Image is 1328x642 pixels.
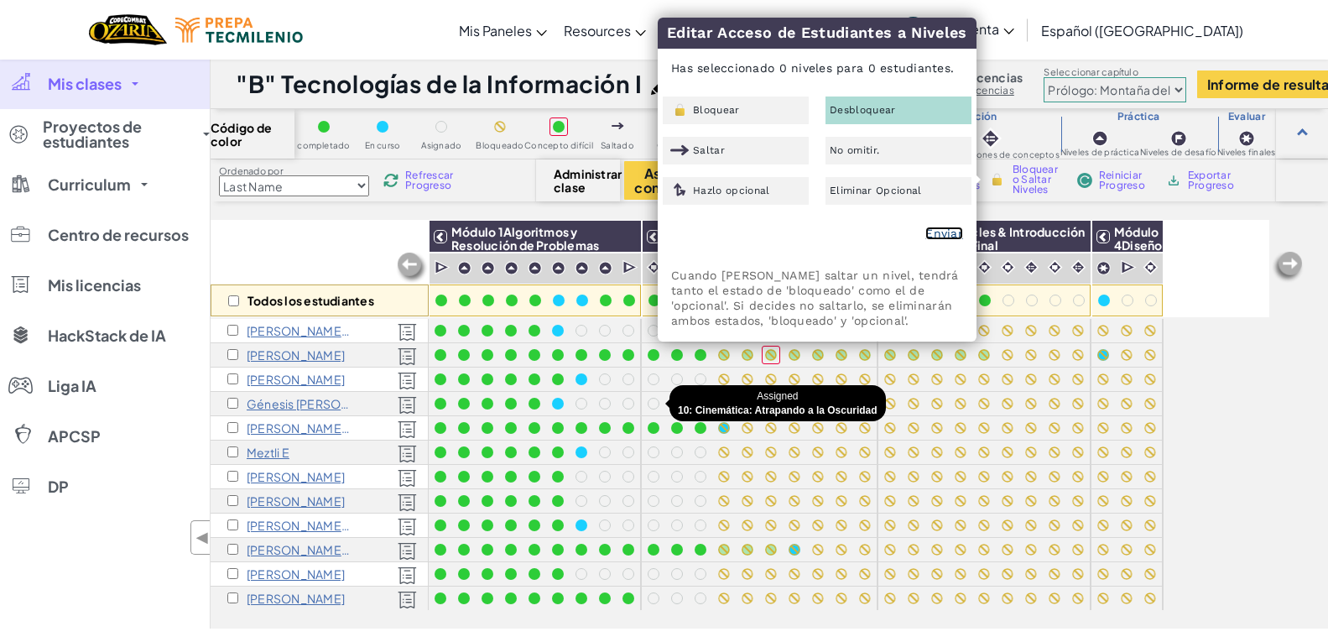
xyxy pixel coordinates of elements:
img: Licensed [398,518,417,536]
img: IconInteractive.svg [1023,259,1039,275]
a: Ozaria by CodeCombat logo [89,13,167,47]
span: Niveles de desafío [1140,148,1216,157]
p: Ricardo N [247,592,345,605]
p: Meztli E [247,446,289,459]
span: Español ([GEOGRAPHIC_DATA]) [1041,22,1243,39]
span: Asignado [421,141,462,150]
img: IconCapstoneLevel.svg [1096,261,1111,275]
img: IconPracticeLevel.svg [1091,130,1108,147]
span: Código de color [211,121,294,148]
a: Mi Cuenta [891,3,1023,56]
img: Licensed [398,542,417,561]
p: Todos los estudiantes [247,294,374,307]
span: Desbloquear [830,105,896,115]
span: Liga IA [48,378,96,394]
img: IconPracticeLevel.svg [551,261,565,275]
span: Resources [564,22,631,39]
img: IconPracticeLevel.svg [528,261,542,275]
img: IconReload.svg [383,173,398,188]
p: Usiel M [247,567,345,581]
span: Saltado [601,141,634,150]
span: Saltar [693,145,725,155]
span: No omitir. [830,145,879,155]
p: Emmanuel Alejandro C [247,373,345,386]
img: IconPracticeLevel.svg [575,261,589,275]
img: IconCinematic.svg [1143,259,1159,275]
img: IconCinematic.svg [646,259,662,275]
span: Eliminar Opcional [830,185,922,196]
span: Curriculum [48,177,131,192]
h3: Editar Acceso de Estudiantes a Niveles [658,18,976,49]
span: Exportar Progreso [1188,170,1240,191]
span: Bloquear o Saltar Niveles [1013,164,1062,195]
img: Licensed [398,323,417,342]
span: Comprobaciones de conceptos [923,150,1060,159]
span: Bloquear [693,105,740,115]
img: IconLock.svg [670,102,690,117]
p: Has seleccionado 0 niveles para 0 estudiantes. [659,48,976,88]
span: Refrescar Progreso [405,170,457,191]
span: Niveles de práctica [1060,148,1139,157]
span: Reiniciar Progreso [1099,170,1151,191]
img: IconCapstoneLevel.svg [1238,130,1255,147]
span: En curso [365,141,401,150]
img: IconArchive.svg [1166,173,1181,188]
p: Ana C [247,348,345,362]
img: IconInteractive.svg [979,127,1003,150]
img: IconCutscene.svg [435,259,450,276]
img: IconInteractive.svg [1070,259,1086,275]
strong: 10: Cinemática: Atrapando a la Oscuridad [678,405,878,416]
span: Módulo 4Diseño de Juegos y Proyecto Final [1114,224,1169,306]
span: Bloqueado [476,141,523,150]
img: IconCinematic.svg [1000,259,1016,275]
img: IconSkippedLevel.svg [670,143,690,158]
span: Proyectos de estudiantes [43,119,193,149]
p: Sáenz M [247,543,352,556]
label: Seleccionar capítulo [1044,65,1186,79]
img: IconPracticeLevel.svg [481,261,495,275]
a: Español ([GEOGRAPHIC_DATA]) [1033,8,1252,53]
span: Mis Paneles [459,22,532,39]
h3: Práctica [1060,110,1216,123]
label: Ordenado por [219,164,369,178]
img: Licensed [398,420,417,439]
img: IconSkippedLevel.svg [612,123,624,129]
span: Mis licencias [48,278,141,293]
span: Administrar clase [554,167,603,194]
img: Licensed [398,493,417,512]
span: HackStack de IA [48,328,166,343]
img: IconCutscene.svg [622,259,638,276]
img: Home [89,13,167,47]
img: avatar [899,17,927,44]
span: Opcional [657,141,696,150]
button: Asignar contenido [624,161,713,200]
div: Assigned [669,385,886,421]
img: Licensed [398,469,417,488]
img: Licensed [398,372,417,390]
img: IconPracticeLevel.svg [504,261,518,275]
img: Arrow_Left_Inactive.png [395,251,429,284]
p: Alison Camila Cruz Cortez c [247,324,352,337]
img: Tecmilenio logo [175,18,303,43]
a: Enviar [925,227,963,240]
img: Licensed [398,347,417,366]
img: IconLock.svg [988,172,1006,187]
p: Génesis Jamin Benito Carrillo C [247,397,352,410]
img: iconPencil.svg [651,78,668,95]
span: completado [297,141,350,150]
img: IconOptionalLevel.svg [670,183,690,198]
img: Licensed [398,445,417,463]
img: IconPracticeLevel.svg [457,261,471,275]
img: IconReset.svg [1077,173,1092,188]
p: David Herrera Alvarado H [247,470,345,483]
img: Arrow_Left_Inactive.png [1271,250,1305,284]
span: Concepto difícil [524,141,593,150]
span: Hazlo opcional [693,185,770,196]
a: Curriculum [654,8,756,53]
img: IconCinematic.svg [1047,259,1063,275]
img: IconCutscene.svg [1121,259,1137,276]
img: Licensed [398,396,417,415]
p: Kimberly Itzel Tovar Hernández H [247,494,345,508]
h3: Evaluar [1217,110,1276,123]
img: Licensed [398,566,417,585]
